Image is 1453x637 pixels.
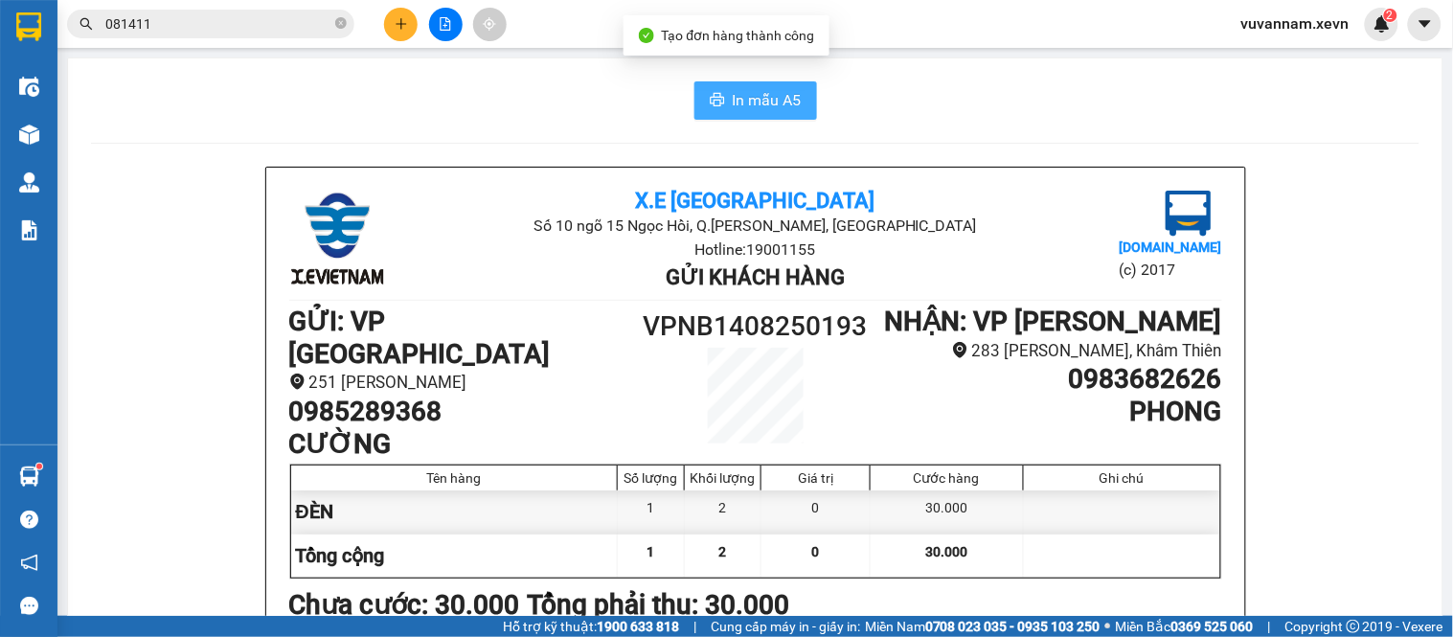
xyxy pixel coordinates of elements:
span: Miền Bắc [1116,616,1254,637]
span: printer [710,92,725,110]
span: Tạo đơn hàng thành công [662,28,815,43]
button: printerIn mẫu A5 [694,81,817,120]
b: GỬI : VP [GEOGRAPHIC_DATA] [24,139,285,203]
span: Tổng cộng [296,544,385,567]
div: 0 [761,490,871,534]
span: 0 [812,544,820,559]
img: logo.jpg [24,24,120,120]
span: | [1268,616,1271,637]
button: plus [384,8,418,41]
b: GỬI : VP [GEOGRAPHIC_DATA] [289,306,551,370]
span: Miền Nam [865,616,1101,637]
h1: VPNB1408250193 [639,306,873,348]
span: close-circle [335,17,347,29]
div: Khối lượng [690,470,756,486]
span: 30.000 [925,544,967,559]
img: icon-new-feature [1374,15,1391,33]
span: Hỗ trợ kỹ thuật: [503,616,679,637]
strong: 1900 633 818 [597,619,679,634]
span: caret-down [1417,15,1434,33]
strong: 0708 023 035 - 0935 103 250 [925,619,1101,634]
sup: 2 [1384,9,1397,22]
li: 283 [PERSON_NAME], Khâm Thiên [872,338,1221,364]
div: Số lượng [623,470,679,486]
img: warehouse-icon [19,77,39,97]
li: Số 10 ngõ 15 Ngọc Hồi, Q.[PERSON_NAME], [GEOGRAPHIC_DATA] [179,47,801,71]
span: plus [395,17,408,31]
b: Gửi khách hàng [666,265,845,289]
b: NHẬN : VP [PERSON_NAME] [885,306,1222,337]
b: Chưa cước : 30.000 [289,589,520,621]
div: 2 [685,490,761,534]
li: (c) 2017 [1119,258,1221,282]
img: logo.jpg [289,191,385,286]
li: 251 [PERSON_NAME] [289,370,639,396]
span: 2 [1387,9,1394,22]
div: 1 [618,490,685,534]
img: logo.jpg [1166,191,1212,237]
span: | [693,616,696,637]
span: Cung cấp máy in - giấy in: [711,616,860,637]
span: environment [289,374,306,390]
div: Giá trị [766,470,865,486]
h1: PHONG [872,396,1221,428]
h1: 0983682626 [872,363,1221,396]
li: Số 10 ngõ 15 Ngọc Hồi, Q.[PERSON_NAME], [GEOGRAPHIC_DATA] [444,214,1066,238]
span: aim [483,17,496,31]
span: file-add [439,17,452,31]
b: [DOMAIN_NAME] [1119,239,1221,255]
li: Hotline: 19001155 [444,238,1066,262]
b: Tổng phải thu: 30.000 [528,589,790,621]
span: check-circle [639,28,654,43]
span: vuvannam.xevn [1226,11,1365,35]
span: 1 [647,544,655,559]
span: 2 [719,544,727,559]
img: warehouse-icon [19,125,39,145]
input: Tìm tên, số ĐT hoặc mã đơn [105,13,331,34]
span: notification [20,554,38,572]
h1: 0985289368 [289,396,639,428]
img: solution-icon [19,220,39,240]
img: logo-vxr [16,12,41,41]
div: ĐÈN [291,490,619,534]
button: caret-down [1408,8,1442,41]
div: Tên hàng [296,470,613,486]
h1: CƯỜNG [289,428,639,461]
div: Cước hàng [875,470,1017,486]
div: Ghi chú [1029,470,1215,486]
span: question-circle [20,511,38,529]
img: warehouse-icon [19,466,39,487]
span: close-circle [335,15,347,34]
span: message [20,597,38,615]
sup: 1 [36,464,42,469]
span: environment [952,342,968,358]
span: In mẫu A5 [733,88,802,112]
li: Hotline: 19001155 [179,71,801,95]
span: search [79,17,93,31]
span: ⚪️ [1105,623,1111,630]
b: X.E [GEOGRAPHIC_DATA] [635,189,874,213]
button: file-add [429,8,463,41]
span: copyright [1347,620,1360,633]
div: 30.000 [871,490,1023,534]
strong: 0369 525 060 [1171,619,1254,634]
button: aim [473,8,507,41]
img: warehouse-icon [19,172,39,193]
